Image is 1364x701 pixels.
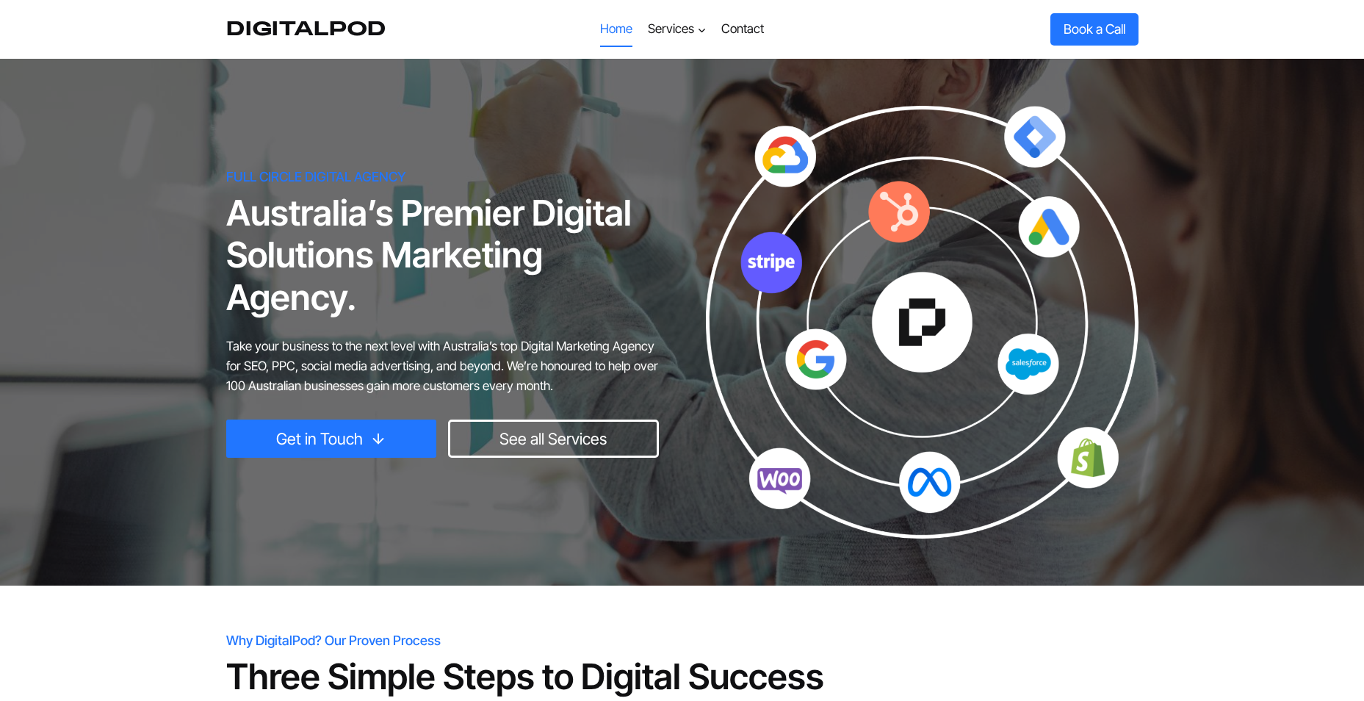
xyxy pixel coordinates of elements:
[593,12,771,47] nav: Primary Navigation
[226,337,659,397] p: Take your business to the next level with Australia’s top Digital Marketing Agency for SEO, PPC, ...
[499,426,607,452] span: See all Services
[648,19,707,39] span: Services
[226,633,1139,649] h6: Why DigitalPod? Our Proven Process
[1050,13,1139,45] a: Book a Call
[226,192,659,319] h1: Australia’s Premier Digital Solutions Marketing Agency.
[226,655,1139,698] h2: Three Simple Steps to Digital Success
[276,426,363,452] span: Get in Touch
[226,18,386,40] a: DigitalPod
[448,420,659,458] a: See all Services
[226,420,437,458] a: Get in Touch
[593,12,640,47] a: Home
[714,12,771,47] a: Contact
[706,106,1139,539] img: digitalpod-hero-image - DigitalPod
[640,12,713,47] a: Services
[226,169,659,185] h6: FULL CIRCLE DIGITAL AGENCY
